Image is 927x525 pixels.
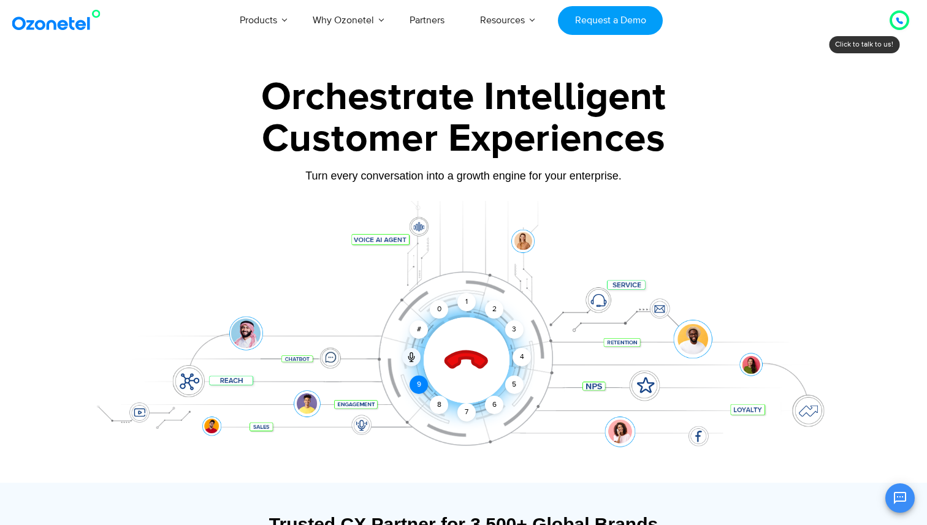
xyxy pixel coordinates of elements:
div: Orchestrate Intelligent [80,78,847,117]
div: 8 [430,396,448,414]
div: 6 [485,396,503,414]
div: 0 [430,300,448,319]
div: 7 [457,403,476,421]
div: Customer Experiences [80,110,847,168]
button: Open chat [885,483,915,513]
a: Request a Demo [558,6,663,35]
div: 5 [505,376,524,394]
div: # [410,320,428,339]
div: 1 [457,293,476,311]
div: 4 [513,348,531,366]
div: 9 [410,376,428,394]
div: Turn every conversation into a growth engine for your enterprise. [80,169,847,183]
div: 2 [485,300,503,319]
div: 3 [505,320,524,339]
